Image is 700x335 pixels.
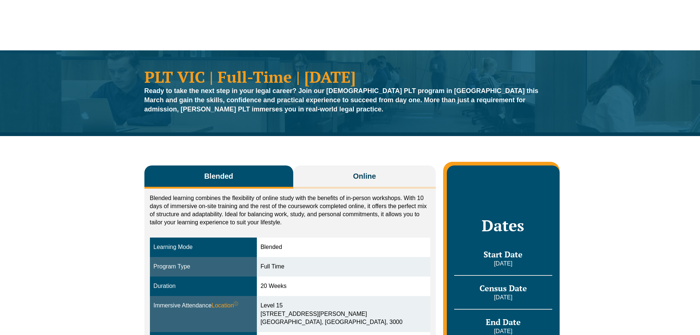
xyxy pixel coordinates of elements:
div: Program Type [154,263,253,271]
div: 20 Weeks [261,282,427,291]
p: [DATE] [454,260,552,268]
div: Duration [154,282,253,291]
p: [DATE] [454,293,552,302]
span: End Date [486,317,521,327]
div: Immersive Attendance [154,302,253,310]
h1: PLT VIC | Full-Time | [DATE] [144,69,556,85]
div: Learning Mode [154,243,253,252]
div: Full Time [261,263,427,271]
span: Start Date [484,249,523,260]
sup: ⓘ [234,301,238,306]
p: Blended learning combines the flexibility of online study with the benefits of in-person workshop... [150,194,431,227]
span: Online [353,171,376,181]
span: Census Date [480,283,527,293]
span: Location [212,302,238,310]
div: Blended [261,243,427,252]
span: Blended [204,171,233,181]
h2: Dates [454,216,552,235]
strong: Ready to take the next step in your legal career? Join our [DEMOGRAPHIC_DATA] PLT program in [GEO... [144,87,538,113]
div: Level 15 [STREET_ADDRESS][PERSON_NAME] [GEOGRAPHIC_DATA], [GEOGRAPHIC_DATA], 3000 [261,302,427,327]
